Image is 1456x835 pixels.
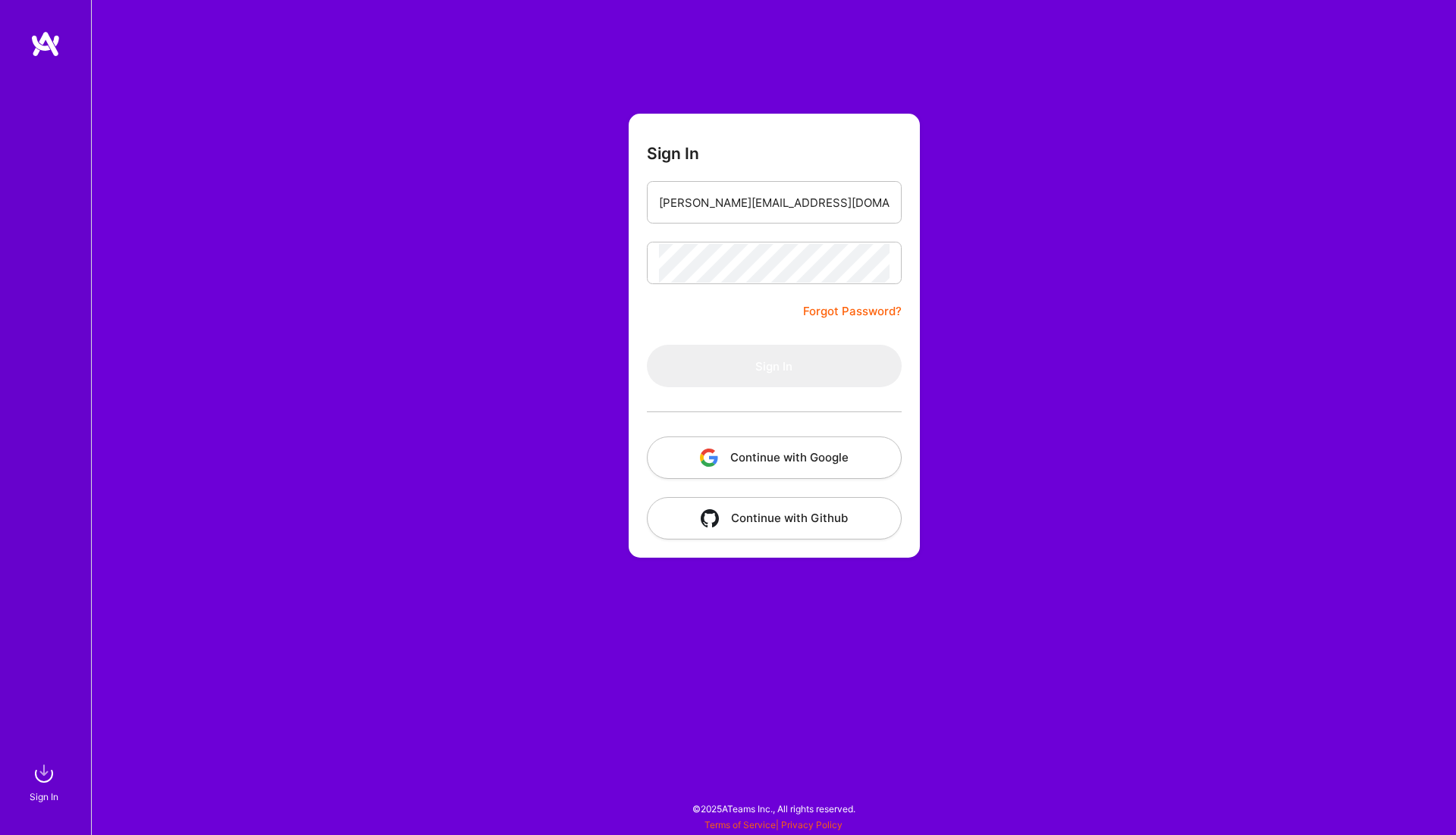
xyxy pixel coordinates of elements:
h3: Sign In [647,144,699,163]
img: icon [700,449,718,467]
button: Continue with Github [647,497,902,539]
a: Forgot Password? [803,302,902,321]
span: | [704,819,843,830]
input: Email... [659,183,890,222]
a: Privacy Policy [781,819,843,830]
img: logo [30,30,61,58]
img: icon [701,509,719,527]
div: Sign In [30,789,58,805]
div: © 2025 ATeams Inc., All rights reserved. [91,790,1456,827]
img: sign in [29,758,59,789]
a: Terms of Service [704,819,776,830]
a: sign inSign In [32,758,59,805]
button: Sign In [647,345,902,387]
button: Continue with Google [647,436,902,479]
